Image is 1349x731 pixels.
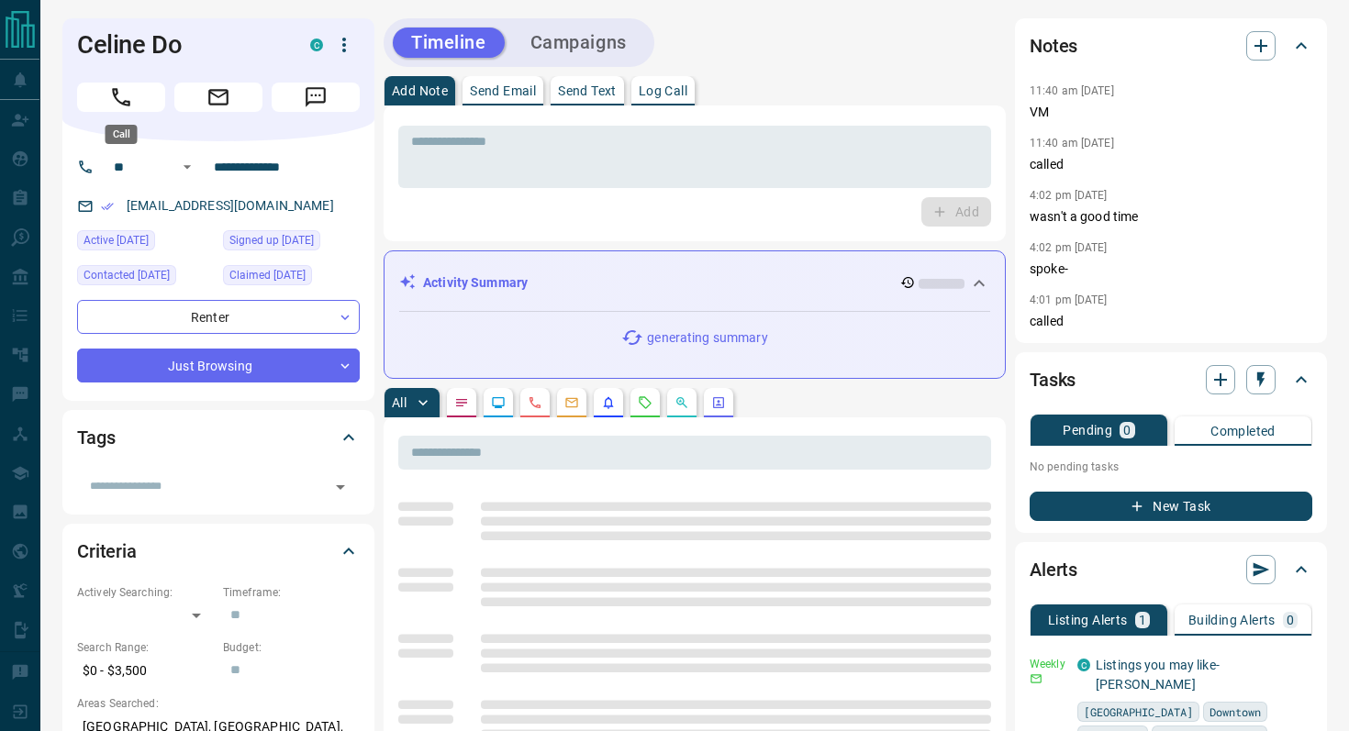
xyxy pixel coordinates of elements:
[491,395,506,410] svg: Lead Browsing Activity
[77,349,360,382] div: Just Browsing
[1123,424,1131,437] p: 0
[639,84,687,97] p: Log Call
[77,415,360,460] div: Tags
[84,266,170,284] span: Contacted [DATE]
[223,639,360,656] p: Budget:
[101,200,114,213] svg: Email Verified
[1077,659,1090,671] div: condos.ca
[1048,614,1128,626] p: Listing Alerts
[1188,614,1276,626] p: Building Alerts
[328,474,353,500] button: Open
[77,656,214,686] p: $0 - $3,500
[1030,492,1312,521] button: New Task
[512,28,645,58] button: Campaigns
[77,30,283,60] h1: Celine Do
[223,584,360,601] p: Timeframe:
[223,230,360,256] div: Wed Mar 13 2024
[77,300,360,334] div: Renter
[1096,658,1220,692] a: Listings you may like- [PERSON_NAME]
[1030,241,1108,254] p: 4:02 pm [DATE]
[1030,672,1042,685] svg: Email
[1084,703,1193,721] span: [GEOGRAPHIC_DATA]
[84,231,149,249] span: Active [DATE]
[638,395,652,410] svg: Requests
[106,125,138,144] div: Call
[1030,31,1077,61] h2: Notes
[127,198,334,213] a: [EMAIL_ADDRESS][DOMAIN_NAME]
[558,84,617,97] p: Send Text
[1030,155,1312,174] p: called
[711,395,726,410] svg: Agent Actions
[77,695,360,712] p: Areas Searched:
[174,83,262,112] span: Email
[77,423,115,452] h2: Tags
[392,84,448,97] p: Add Note
[423,273,528,293] p: Activity Summary
[77,529,360,573] div: Criteria
[1287,614,1294,626] p: 0
[1030,24,1312,68] div: Notes
[1030,84,1114,97] p: 11:40 am [DATE]
[1063,424,1112,437] p: Pending
[77,83,165,112] span: Call
[1030,312,1312,331] p: called
[1030,358,1312,402] div: Tasks
[392,396,407,409] p: All
[1030,453,1312,481] p: No pending tasks
[528,395,542,410] svg: Calls
[77,230,214,256] div: Tue Aug 12 2025
[223,265,360,291] div: Wed Mar 13 2024
[601,395,616,410] svg: Listing Alerts
[77,537,137,566] h2: Criteria
[1030,656,1066,672] p: Weekly
[564,395,579,410] svg: Emails
[310,39,323,51] div: condos.ca
[1030,365,1076,394] h2: Tasks
[176,156,198,178] button: Open
[399,266,990,300] div: Activity Summary
[77,639,214,656] p: Search Range:
[1030,555,1077,584] h2: Alerts
[77,584,214,601] p: Actively Searching:
[77,265,214,291] div: Tue Aug 12 2025
[1210,703,1261,721] span: Downtown
[1030,294,1108,306] p: 4:01 pm [DATE]
[1030,260,1312,279] p: spoke-
[1030,189,1108,202] p: 4:02 pm [DATE]
[1030,548,1312,592] div: Alerts
[1030,103,1312,122] p: VM
[647,328,767,348] p: generating summary
[470,84,536,97] p: Send Email
[393,28,505,58] button: Timeline
[674,395,689,410] svg: Opportunities
[229,231,314,249] span: Signed up [DATE]
[1139,614,1146,626] p: 1
[454,395,469,410] svg: Notes
[229,266,306,284] span: Claimed [DATE]
[1030,137,1114,150] p: 11:40 am [DATE]
[1210,425,1276,437] p: Completed
[1030,207,1312,227] p: wasn't a good time
[272,83,360,112] span: Message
